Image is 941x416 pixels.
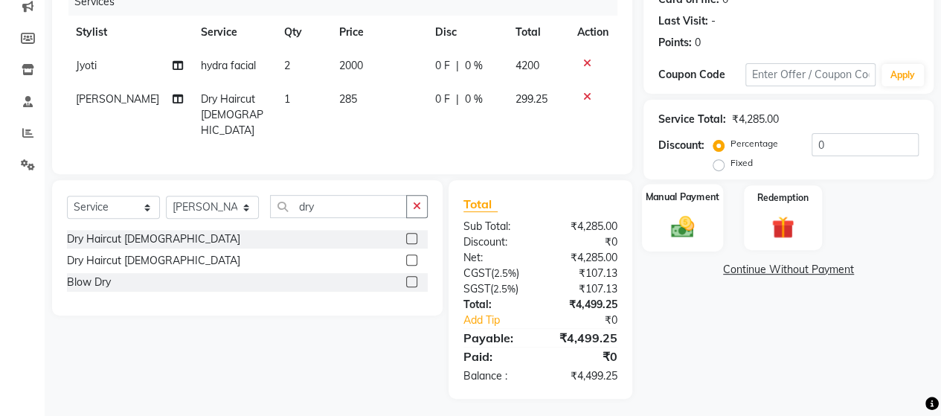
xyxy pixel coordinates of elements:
[452,368,541,384] div: Balance :
[463,282,490,295] span: SGST
[452,281,541,297] div: ( )
[201,59,256,72] span: hydra facial
[568,16,617,49] th: Action
[494,267,516,279] span: 2.5%
[435,58,450,74] span: 0 F
[658,138,704,153] div: Discount:
[730,137,778,150] label: Percentage
[284,59,290,72] span: 2
[452,329,541,347] div: Payable:
[658,35,692,51] div: Points:
[540,281,629,297] div: ₹107.13
[67,253,240,269] div: Dry Haircut [DEMOGRAPHIC_DATA]
[757,191,809,205] label: Redemption
[452,348,541,365] div: Paid:
[201,92,263,137] span: Dry Haircut [DEMOGRAPHIC_DATA]
[465,92,483,107] span: 0 %
[463,196,498,212] span: Total
[555,313,629,328] div: ₹0
[540,297,629,313] div: ₹4,499.25
[452,297,541,313] div: Total:
[540,329,629,347] div: ₹4,499.25
[452,266,541,281] div: ( )
[732,112,779,127] div: ₹4,285.00
[540,368,629,384] div: ₹4,499.25
[463,266,491,280] span: CGST
[658,13,708,29] div: Last Visit:
[506,16,568,49] th: Total
[456,58,459,74] span: |
[745,63,876,86] input: Enter Offer / Coupon Code
[456,92,459,107] span: |
[284,92,290,106] span: 1
[192,16,275,49] th: Service
[765,214,801,241] img: _gift.svg
[658,67,745,83] div: Coupon Code
[515,59,539,72] span: 4200
[435,92,450,107] span: 0 F
[515,92,547,106] span: 299.25
[540,234,629,250] div: ₹0
[664,213,701,240] img: _cash.svg
[339,59,363,72] span: 2000
[76,59,97,72] span: Jyoti
[452,234,541,250] div: Discount:
[730,156,753,170] label: Fixed
[452,219,541,234] div: Sub Total:
[339,92,357,106] span: 285
[452,313,555,328] a: Add Tip
[881,64,924,86] button: Apply
[452,250,541,266] div: Net:
[540,219,629,234] div: ₹4,285.00
[658,112,726,127] div: Service Total:
[67,231,240,247] div: Dry Haircut [DEMOGRAPHIC_DATA]
[465,58,483,74] span: 0 %
[67,275,111,290] div: Blow Dry
[711,13,716,29] div: -
[426,16,506,49] th: Disc
[330,16,426,49] th: Price
[270,195,407,218] input: Search or Scan
[493,283,516,295] span: 2.5%
[275,16,330,49] th: Qty
[695,35,701,51] div: 0
[646,190,720,204] label: Manual Payment
[540,266,629,281] div: ₹107.13
[646,262,931,278] a: Continue Without Payment
[540,250,629,266] div: ₹4,285.00
[76,92,159,106] span: [PERSON_NAME]
[540,348,629,365] div: ₹0
[67,16,192,49] th: Stylist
